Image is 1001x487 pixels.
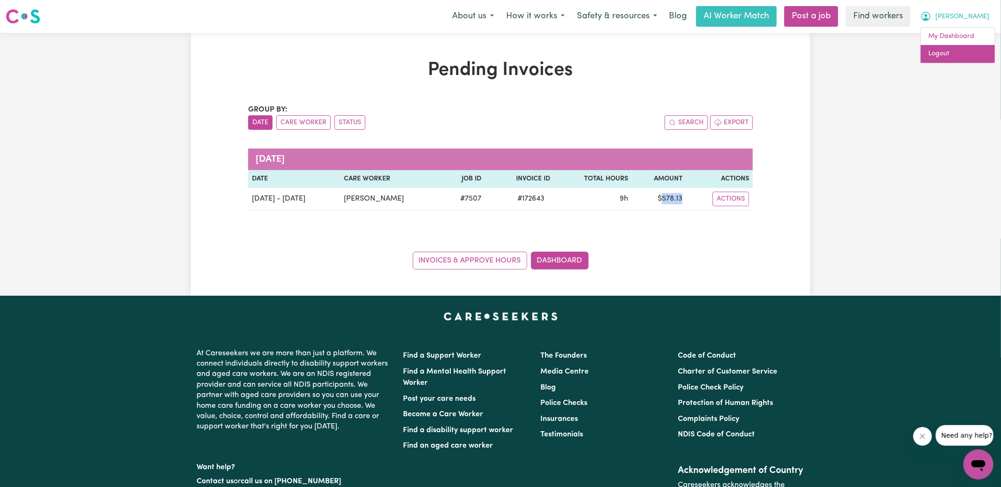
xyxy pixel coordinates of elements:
[403,442,493,450] a: Find an aged care worker
[678,352,736,360] a: Code of Conduct
[540,368,589,375] a: Media Centre
[921,45,995,63] a: Logout
[678,399,773,407] a: Protection of Human Rights
[442,170,485,188] th: Job ID
[413,252,527,270] a: Invoices & Approve Hours
[248,149,753,170] caption: [DATE]
[197,345,392,436] p: At Careseekers we are more than just a platform. We connect individuals directly to disability su...
[713,192,749,206] button: Actions
[403,395,476,403] a: Post your care needs
[340,188,442,210] td: [PERSON_NAME]
[403,427,513,434] a: Find a disability support worker
[846,6,910,27] a: Find workers
[710,115,753,130] button: Export
[554,170,632,188] th: Total Hours
[632,188,686,210] td: $ 578.13
[6,6,40,27] a: Careseekers logo
[936,425,993,446] iframe: Message from company
[678,368,778,375] a: Charter of Customer Service
[248,188,340,210] td: [DATE] - [DATE]
[914,7,995,26] button: My Account
[500,7,571,26] button: How it works
[197,478,234,485] a: Contact us
[663,6,692,27] a: Blog
[686,170,753,188] th: Actions
[241,478,341,485] a: call us on [PHONE_NUMBER]
[444,313,558,320] a: Careseekers home page
[446,7,500,26] button: About us
[403,411,483,418] a: Become a Care Worker
[248,106,288,113] span: Group by:
[540,352,587,360] a: The Founders
[920,27,995,63] div: My Account
[442,188,485,210] td: # 7507
[531,252,589,270] a: Dashboard
[632,170,686,188] th: Amount
[963,450,993,480] iframe: Button to launch messaging window
[197,458,392,472] p: Want help?
[276,115,331,130] button: sort invoices by care worker
[620,195,628,202] span: 9 hours
[665,115,708,130] button: Search
[403,368,506,387] a: Find a Mental Health Support Worker
[921,28,995,45] a: My Dashboard
[696,6,777,27] a: AI Worker Match
[913,427,932,446] iframe: Close message
[248,59,753,82] h1: Pending Invoices
[678,415,740,423] a: Complaints Policy
[512,193,551,204] span: # 172643
[248,170,340,188] th: Date
[6,8,40,25] img: Careseekers logo
[540,431,583,438] a: Testimonials
[540,415,578,423] a: Insurances
[334,115,365,130] button: sort invoices by paid status
[678,431,755,438] a: NDIS Code of Conduct
[540,384,556,391] a: Blog
[403,352,481,360] a: Find a Support Worker
[784,6,838,27] a: Post a job
[935,12,989,22] span: [PERSON_NAME]
[248,115,273,130] button: sort invoices by date
[571,7,663,26] button: Safety & resources
[678,465,804,476] h2: Acknowledgement of Country
[485,170,554,188] th: Invoice ID
[540,399,587,407] a: Police Checks
[678,384,744,391] a: Police Check Policy
[340,170,442,188] th: Care Worker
